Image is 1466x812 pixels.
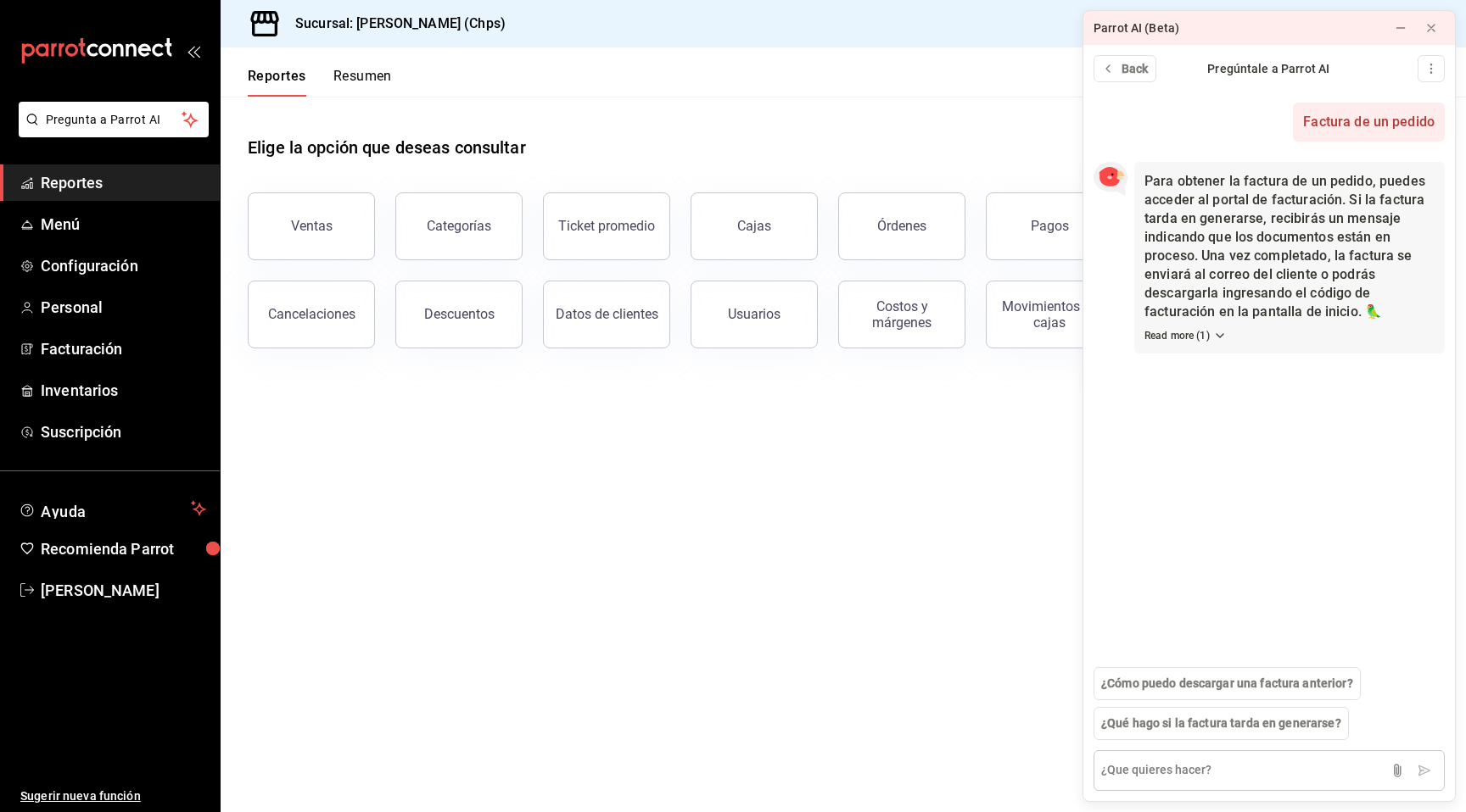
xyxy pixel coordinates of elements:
div: Ticket promedio [558,218,655,234]
span: Personal [41,296,206,319]
button: Descuentos [395,281,523,348]
a: Cajas [691,192,818,260]
button: Ticket promedio [543,192,670,260]
div: Costos y márgenes [849,298,954,331]
button: ¿Cómo puedo descargar una factura anterior? [1094,667,1361,700]
span: Pregunta a Parrot AI [46,111,182,129]
div: Usuarios [728,306,781,322]
p: Para obtener la factura de un pedido, puedes acceder al portal de facturación. Si la factura tard... [1144,172,1435,321]
span: Inventarios [41,379,206,402]
div: Pregúntale a Parrot AI [1156,60,1381,78]
span: Sugerir nueva función [20,787,206,805]
div: Cancelaciones [268,306,355,322]
div: Datos de clientes [556,306,658,322]
div: Pagos [1031,218,1069,234]
div: Cajas [737,216,772,236]
button: Pagos [986,192,1113,260]
span: ¿Qué hago si la factura tarda en generarse? [1101,715,1341,732]
button: open_drawer_menu [187,44,200,58]
button: Costos y márgenes [838,281,965,348]
button: Usuarios [691,281,818,348]
button: Cancelaciones [248,281,375,348]
button: Datos de clientes [543,281,670,348]
span: Suscripción [41,420,206,443]
span: ¿Cómo puedo descargar una factura anterior? [1101,675,1353,692]
h1: Elige la opción que deseas consultar [248,135,526,160]
button: Órdenes [838,192,965,260]
span: Facturación [41,337,206,360]
span: Back [1122,60,1149,78]
span: Menú [41,213,206,236]
button: Resumen [333,68,392,97]
button: Reportes [248,68,306,97]
button: Read more (1) [1144,328,1227,343]
div: navigation tabs [248,68,392,97]
span: Reportes [41,171,206,194]
div: Órdenes [877,218,926,234]
span: Recomienda Parrot [41,537,206,560]
button: Back [1094,55,1156,82]
div: Descuentos [424,306,495,322]
div: Ventas [291,218,333,234]
button: ¿Qué hago si la factura tarda en generarse? [1094,707,1349,740]
div: Parrot AI (Beta) [1094,19,1179,37]
span: Ayuda [41,498,184,519]
a: Pregunta a Parrot AI [12,123,209,141]
button: Movimientos de cajas [986,281,1113,348]
span: Factura de un pedido [1303,113,1435,131]
button: Ventas [248,192,375,260]
div: Movimientos de cajas [997,298,1102,331]
div: Categorías [427,218,491,234]
button: Pregunta a Parrot AI [19,102,209,137]
span: Configuración [41,254,206,277]
h3: Sucursal: [PERSON_NAME] (Chps) [282,14,506,34]
button: Categorías [395,192,523,260]
span: [PERSON_NAME] [41,579,206,602]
